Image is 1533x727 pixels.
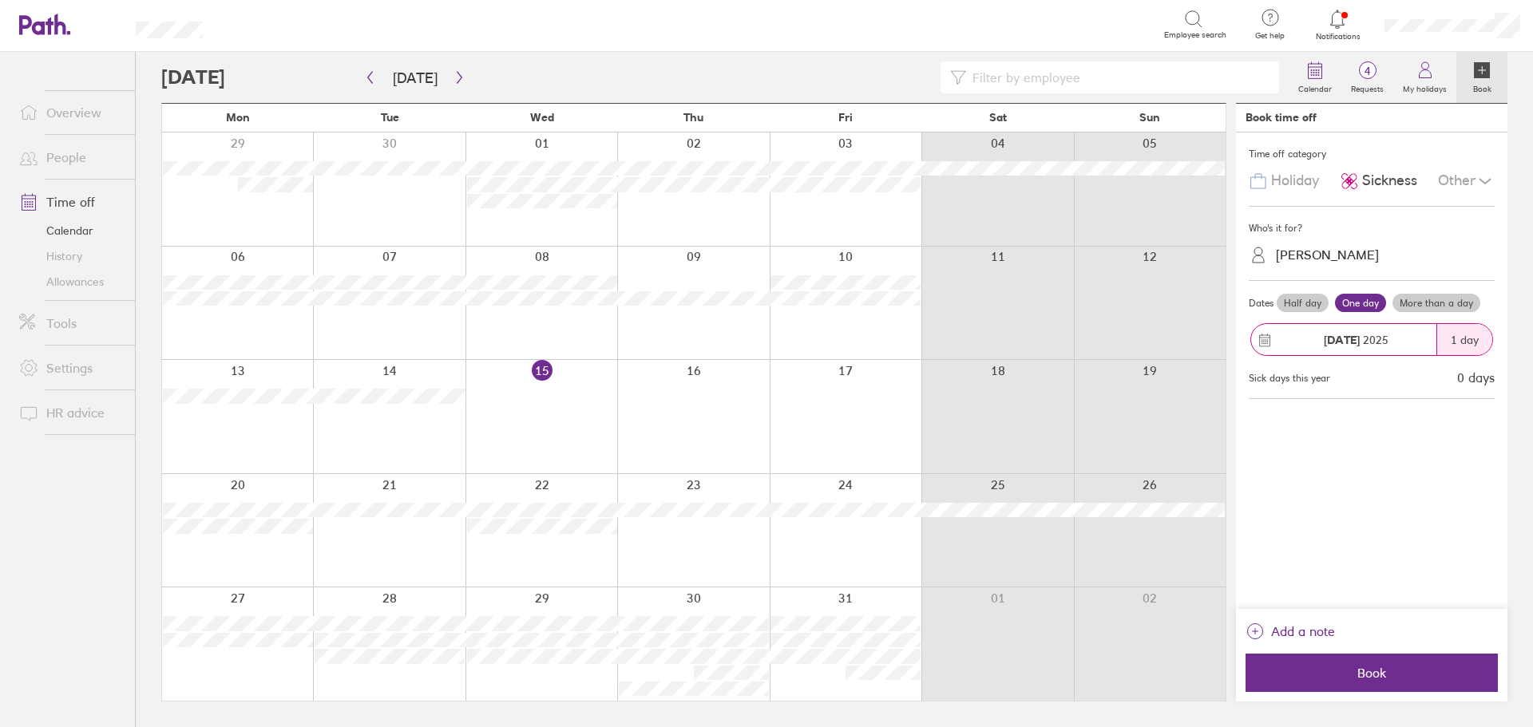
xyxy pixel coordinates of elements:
a: Overview [6,97,135,128]
button: [DATE] [380,65,450,91]
strong: [DATE] [1324,333,1360,347]
label: Book [1464,80,1501,94]
div: Time off category [1249,142,1495,166]
span: Holiday [1271,172,1319,189]
span: Fri [838,111,853,124]
span: Get help [1244,31,1296,41]
label: One day [1335,294,1386,313]
a: Book [1456,52,1507,103]
div: [PERSON_NAME] [1276,247,1379,263]
input: Filter by employee [966,62,1270,93]
div: Search [246,17,287,31]
a: Time off [6,186,135,218]
label: Half day [1277,294,1329,313]
label: Requests [1341,80,1393,94]
div: 1 day [1436,324,1492,355]
label: My holidays [1393,80,1456,94]
a: Calendar [6,218,135,243]
span: 2025 [1324,334,1388,346]
span: Wed [530,111,554,124]
a: HR advice [6,397,135,429]
a: Notifications [1312,8,1364,41]
div: 0 days [1457,370,1495,385]
a: 4Requests [1341,52,1393,103]
a: My holidays [1393,52,1456,103]
a: History [6,243,135,269]
span: Sickness [1362,172,1417,189]
label: Calendar [1289,80,1341,94]
div: Who's it for? [1249,216,1495,240]
span: Notifications [1312,32,1364,41]
div: Sick days this year [1249,373,1330,384]
button: [DATE] 20251 day [1249,315,1495,364]
span: Add a note [1271,618,1335,644]
a: Allowances [6,269,135,294]
a: Tools [6,307,135,339]
div: Book time off [1246,111,1317,124]
button: Book [1246,654,1498,692]
div: Other [1438,166,1495,196]
a: Settings [6,352,135,384]
span: Sat [989,111,1007,124]
label: More than a day [1392,294,1480,313]
span: Sun [1139,111,1160,124]
button: Add a note [1246,618,1335,644]
a: Calendar [1289,52,1341,103]
span: 4 [1341,65,1393,77]
span: Tue [381,111,399,124]
span: Thu [683,111,703,124]
span: Employee search [1164,30,1226,40]
a: People [6,141,135,173]
span: Dates [1249,298,1274,309]
span: Book [1257,666,1487,680]
span: Mon [226,111,250,124]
